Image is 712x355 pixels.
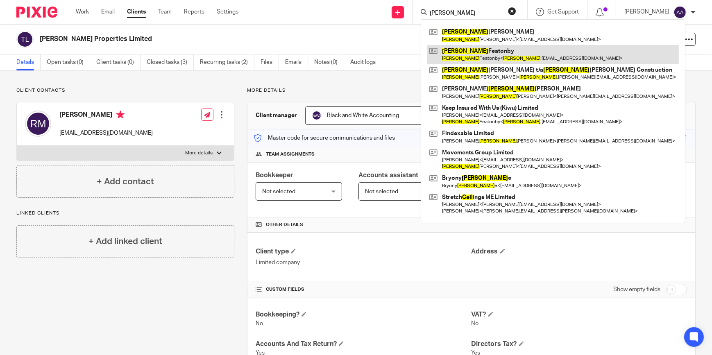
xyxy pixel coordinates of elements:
a: Email [101,8,115,16]
a: Work [76,8,89,16]
a: Emails [285,54,308,70]
p: More details [185,150,213,156]
img: Pixie [16,7,57,18]
h4: CUSTOM FIELDS [256,286,471,293]
a: Audit logs [350,54,382,70]
a: Notes (0) [314,54,344,70]
img: svg%3E [312,111,322,120]
span: Black and White Accounting [327,113,399,118]
h4: [PERSON_NAME] [59,111,153,121]
span: Other details [266,222,303,228]
a: Files [261,54,279,70]
a: Recurring tasks (2) [200,54,254,70]
img: svg%3E [25,111,51,137]
p: Linked clients [16,210,234,217]
span: Bookkeeper [256,172,293,179]
a: Settings [217,8,238,16]
a: Open tasks (0) [47,54,90,70]
i: Primary [116,111,125,119]
h4: Client type [256,247,471,256]
button: Clear [508,7,516,15]
img: svg%3E [673,6,687,19]
h2: [PERSON_NAME] Properties Limited [40,35,475,43]
p: [EMAIL_ADDRESS][DOMAIN_NAME] [59,129,153,137]
a: Details [16,54,41,70]
a: Client tasks (0) [96,54,141,70]
label: Show empty fields [613,285,660,294]
span: No [472,321,479,326]
h4: + Add linked client [88,235,162,248]
a: Closed tasks (3) [147,54,194,70]
p: Client contacts [16,87,234,94]
span: Accounts assistant [358,172,418,179]
h4: Bookkeeping? [256,310,471,319]
h4: Accounts And Tax Return? [256,340,471,348]
p: Master code for secure communications and files [254,134,395,142]
span: Not selected [262,189,295,194]
h3: Client manager [256,111,297,120]
h4: Directors Tax? [472,340,687,348]
img: svg%3E [16,31,34,48]
h4: + Add contact [97,175,154,188]
span: No [256,321,263,326]
p: Limited company [256,258,471,267]
h4: VAT? [472,310,687,319]
span: Get Support [547,9,579,15]
span: Not selected [365,189,398,194]
a: Clients [127,8,146,16]
a: Team [158,8,172,16]
span: Team assignments [266,151,315,158]
p: [PERSON_NAME] [624,8,669,16]
h4: Address [472,247,687,256]
input: Search [429,10,503,17]
a: Reports [184,8,204,16]
p: More details [247,87,696,94]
